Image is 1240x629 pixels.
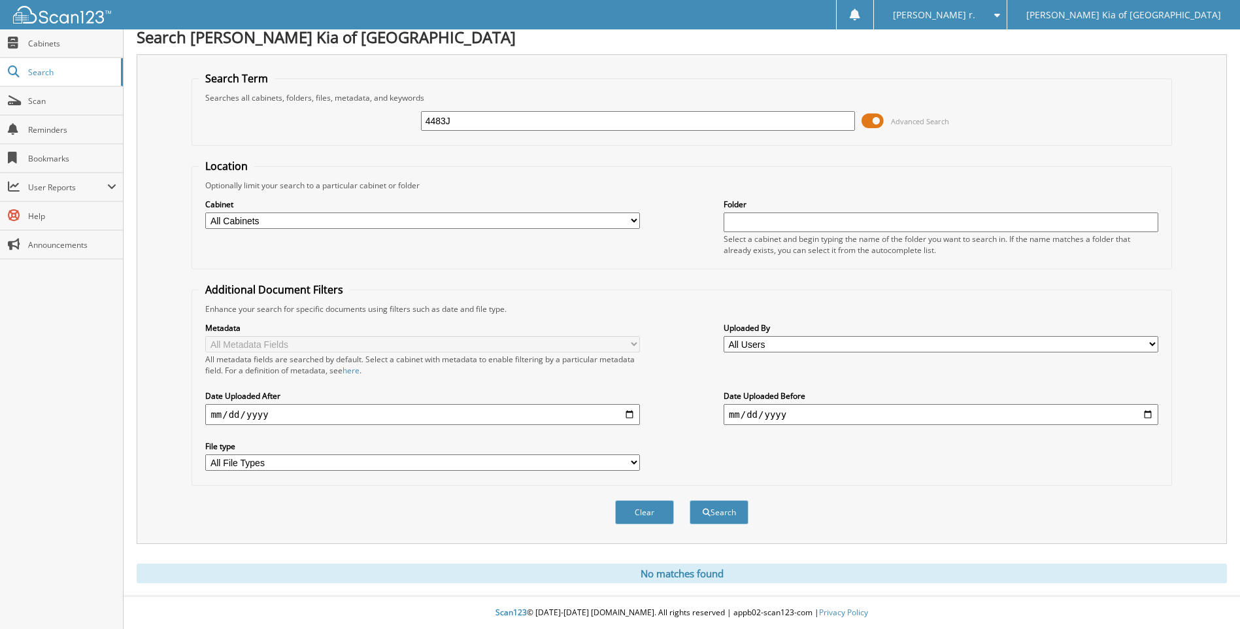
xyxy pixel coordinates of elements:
a: Privacy Policy [819,607,868,618]
label: Folder [724,199,1158,210]
div: Searches all cabinets, folders, files, metadata, and keywords [199,92,1164,103]
img: scan123-logo-white.svg [13,6,111,24]
span: Reminders [28,124,116,135]
label: File type [205,441,640,452]
button: Clear [615,500,674,524]
a: here [343,365,360,376]
span: Bookmarks [28,153,116,164]
span: [PERSON_NAME] Kia of [GEOGRAPHIC_DATA] [1026,11,1221,19]
legend: Additional Document Filters [199,282,350,297]
span: User Reports [28,182,107,193]
div: Enhance your search for specific documents using filters such as date and file type. [199,303,1164,314]
label: Date Uploaded After [205,390,640,401]
legend: Search Term [199,71,275,86]
span: Help [28,211,116,222]
legend: Location [199,159,254,173]
span: Scan [28,95,116,107]
label: Metadata [205,322,640,333]
span: Search [28,67,114,78]
span: [PERSON_NAME] r. [893,11,975,19]
input: start [205,404,640,425]
h1: Search [PERSON_NAME] Kia of [GEOGRAPHIC_DATA] [137,26,1227,48]
label: Date Uploaded Before [724,390,1158,401]
label: Cabinet [205,199,640,210]
div: © [DATE]-[DATE] [DOMAIN_NAME]. All rights reserved | appb02-scan123-com | [124,597,1240,629]
span: Scan123 [495,607,527,618]
div: Optionally limit your search to a particular cabinet or folder [199,180,1164,191]
div: No matches found [137,564,1227,583]
label: Uploaded By [724,322,1158,333]
span: Cabinets [28,38,116,49]
button: Search [690,500,748,524]
div: All metadata fields are searched by default. Select a cabinet with metadata to enable filtering b... [205,354,640,376]
div: Select a cabinet and begin typing the name of the folder you want to search in. If the name match... [724,233,1158,256]
span: Advanced Search [891,116,949,126]
input: end [724,404,1158,425]
span: Announcements [28,239,116,250]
